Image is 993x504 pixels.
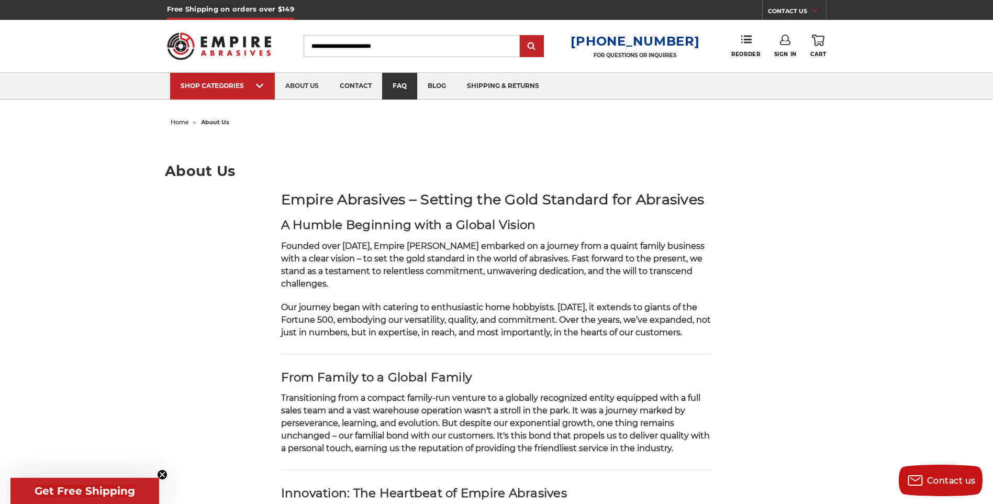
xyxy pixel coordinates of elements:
span: Our journey began with catering to enthusiastic home hobbyists. [DATE], it extends to giants of t... [281,302,711,337]
strong: A Humble Beginning with a Global Vision [281,217,536,232]
strong: Empire Abrasives – Setting the Gold Standard for Abrasives [281,191,705,208]
span: Sign In [774,51,797,58]
strong: From Family to a Global Family [281,370,472,385]
span: Reorder [731,51,760,58]
span: Transitioning from a compact family-run venture to a globally recognized entity equipped with a f... [281,393,710,453]
span: Contact us [927,476,976,486]
div: SHOP CATEGORIES [181,82,264,90]
span: Cart [810,51,826,58]
img: Empire Abrasives [167,26,272,67]
div: Get Free ShippingClose teaser [10,478,159,504]
strong: Innovation: The Heartbeat of Empire Abrasives [281,486,567,500]
a: faq [382,73,417,100]
span: about us [201,118,229,126]
p: FOR QUESTIONS OR INQUIRIES [571,52,699,59]
a: about us [275,73,329,100]
a: CONTACT US [768,5,826,20]
button: Close teaser [157,469,168,480]
a: [PHONE_NUMBER] [571,34,699,49]
a: Cart [810,35,826,58]
span: Founded over [DATE], Empire [PERSON_NAME] embarked on a journey from a quaint family business wit... [281,241,705,289]
h1: About Us [165,164,828,178]
a: Reorder [731,35,760,57]
a: blog [417,73,456,100]
a: contact [329,73,382,100]
button: Contact us [899,465,983,496]
a: home [171,118,189,126]
input: Submit [521,36,542,57]
a: shipping & returns [456,73,550,100]
span: Get Free Shipping [35,485,135,497]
